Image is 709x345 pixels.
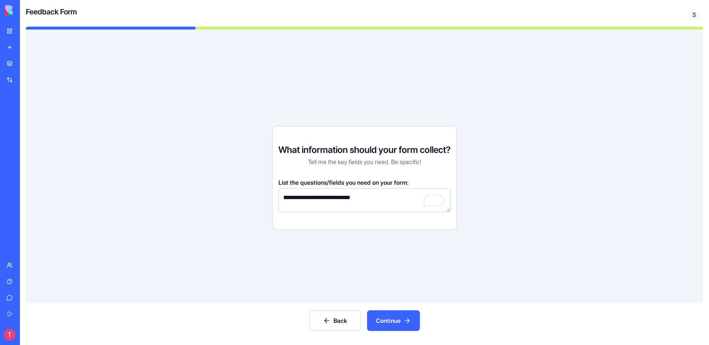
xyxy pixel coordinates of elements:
[309,310,361,331] button: Back
[688,9,700,21] span: S
[278,188,451,212] textarea: To enrich screen reader interactions, please activate Accessibility in Grammarly extension settings
[4,329,16,341] img: ACg8ocJfRhMnTD8BXFpmGIDQQlkjM0urQ5ty7_OevorCf_Mrgf6h1g=s96-c
[308,157,421,166] p: Tell me the key fields you need. Be specific!
[278,144,451,156] h3: What information should your form collect?
[5,5,51,16] img: logo
[26,7,77,17] h4: Feedback Form
[367,310,420,331] button: Continue
[278,179,408,186] span: List the questions/fields you need on your form:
